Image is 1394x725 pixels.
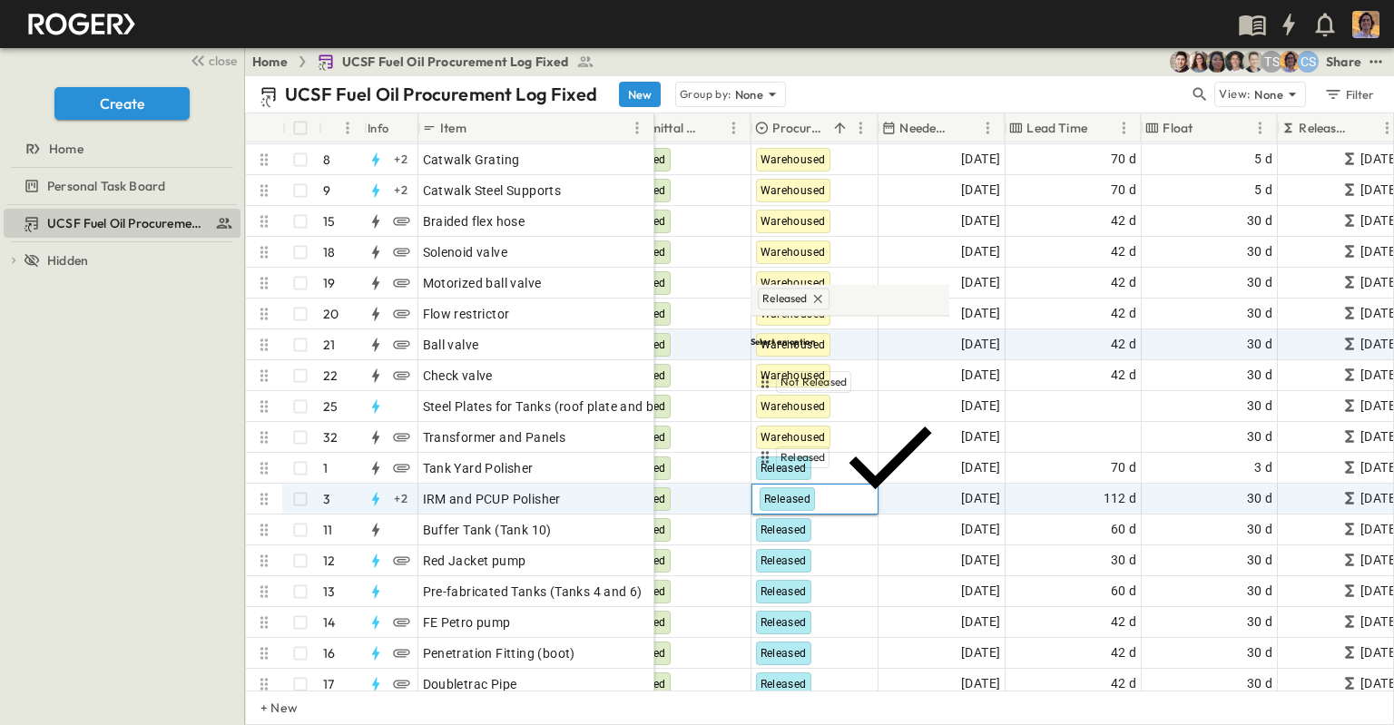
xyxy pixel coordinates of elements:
[961,519,1000,540] span: [DATE]
[1170,51,1192,73] img: Alex Cardenas (acardenas@herrero.com)
[680,85,731,103] p: Group by:
[1352,11,1379,38] img: Profile Picture
[1224,51,1246,73] img: Grayson Haaga (ghaaga@herrero.com)
[1188,51,1210,73] img: Karen Gemmill (kgemmill@herrero.com)
[761,184,826,197] span: Warehoused
[1163,119,1193,137] p: Float
[1247,241,1273,262] span: 30 d
[1111,642,1137,663] span: 42 d
[323,274,335,292] p: 19
[702,118,722,138] button: Sort
[1111,457,1137,478] span: 70 d
[849,117,871,139] button: Menu
[1104,488,1137,509] span: 112 d
[423,459,534,477] span: Tank Yard Polisher
[1247,211,1273,231] span: 30 d
[423,428,566,446] span: Transformer and Panels
[1247,612,1273,632] span: 30 d
[47,177,165,195] span: Personal Task Board
[423,397,695,416] span: Steel Plates for Tanks (roof plate and bottom)
[1254,149,1272,170] span: 5 d
[1279,51,1301,73] img: Carlos Garcia (cgarcia@herrero.com)
[1247,642,1273,663] span: 30 d
[1111,550,1137,571] span: 30 d
[961,241,1000,262] span: [DATE]
[1356,118,1376,138] button: Sort
[761,215,826,228] span: Warehoused
[762,291,807,306] span: Released
[423,212,525,230] span: Braided flex hose
[390,488,412,510] div: + 2
[754,400,946,514] div: Released
[961,365,1000,386] span: [DATE]
[323,459,328,477] p: 1
[977,117,998,139] button: Menu
[423,181,562,200] span: Catwalk Steel Supports
[1111,519,1137,540] span: 60 d
[1111,334,1137,355] span: 42 d
[209,52,237,70] span: close
[423,521,552,539] span: Buffer Tank (Tank 10)
[317,53,594,71] a: UCSF Fuel Oil Procurement Log Fixed
[323,243,335,261] p: 18
[323,644,335,662] p: 16
[761,585,807,598] span: Released
[1111,303,1137,324] span: 42 d
[1111,180,1137,201] span: 70 d
[780,375,847,389] span: Not Released
[1247,519,1273,540] span: 30 d
[423,552,526,570] span: Red Jacket pump
[761,277,826,289] span: Warehoused
[285,82,597,107] p: UCSF Fuel Oil Procurement Log Fixed
[323,613,335,632] p: 14
[423,151,520,169] span: Catwalk Grating
[1323,84,1375,104] div: Filter
[4,209,241,238] div: UCSF Fuel Oil Procurement Log Fixedtest
[961,457,1000,478] span: [DATE]
[961,149,1000,170] span: [DATE]
[54,87,190,120] button: Create
[899,119,953,137] p: Needed Onsite
[961,642,1000,663] span: [DATE]
[423,243,508,261] span: Solenoid valve
[1254,180,1272,201] span: 5 d
[423,367,493,385] span: Check valve
[1297,51,1319,73] div: Claire Smythe (csmythe@herrero.com)
[390,149,412,171] div: + 2
[323,675,334,693] p: 17
[1111,272,1137,293] span: 42 d
[323,552,335,570] p: 12
[1247,303,1273,324] span: 30 d
[323,397,338,416] p: 25
[961,581,1000,602] span: [DATE]
[4,173,237,199] a: Personal Task Board
[780,450,825,465] span: Released
[1247,396,1273,416] span: 30 d
[323,151,330,169] p: 8
[761,153,826,166] span: Warehoused
[1111,612,1137,632] span: 42 d
[1317,82,1379,107] button: Filter
[423,305,510,323] span: Flow restrictor
[735,85,764,103] p: None
[722,117,744,139] button: Menu
[761,616,807,629] span: Released
[4,136,237,162] a: Home
[961,488,1000,509] span: [DATE]
[961,426,1000,447] span: [DATE]
[1111,581,1137,602] span: 60 d
[1219,84,1251,104] p: View:
[761,678,807,691] span: Released
[961,211,1000,231] span: [DATE]
[1249,117,1271,139] button: Menu
[47,251,88,269] span: Hidden
[961,334,1000,355] span: [DATE]
[1206,51,1228,73] img: Graciela Ortiz (gortiz@herrero.com)
[47,214,208,232] span: UCSF Fuel Oil Procurement Log Fixed
[323,490,330,508] p: 3
[319,113,364,142] div: #
[4,211,237,236] a: UCSF Fuel Oil Procurement Log Fixed
[423,490,561,508] span: IRM and PCUP Polisher
[619,82,661,107] button: New
[323,212,335,230] p: 15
